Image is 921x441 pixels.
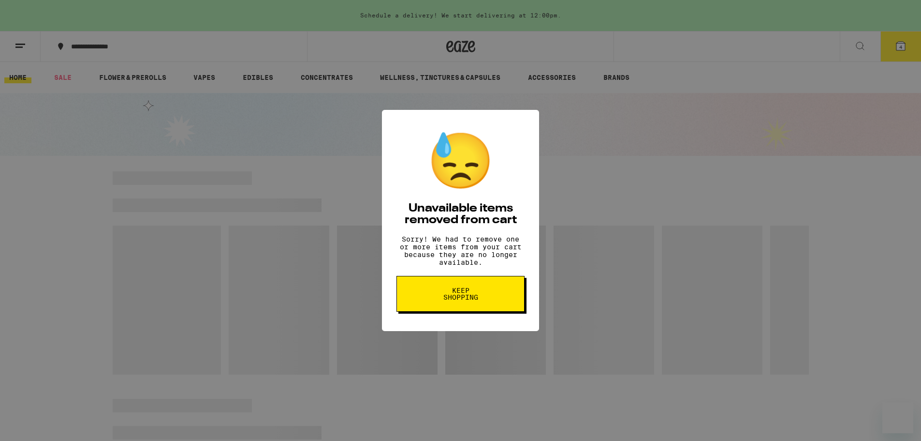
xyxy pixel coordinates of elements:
[396,276,525,312] button: Keep Shopping
[396,203,525,226] h2: Unavailable items removed from cart
[436,287,485,301] span: Keep Shopping
[882,402,913,433] iframe: Button to launch messaging window
[396,235,525,266] p: Sorry! We had to remove one or more items from your cart because they are no longer available.
[427,129,495,193] div: 😓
